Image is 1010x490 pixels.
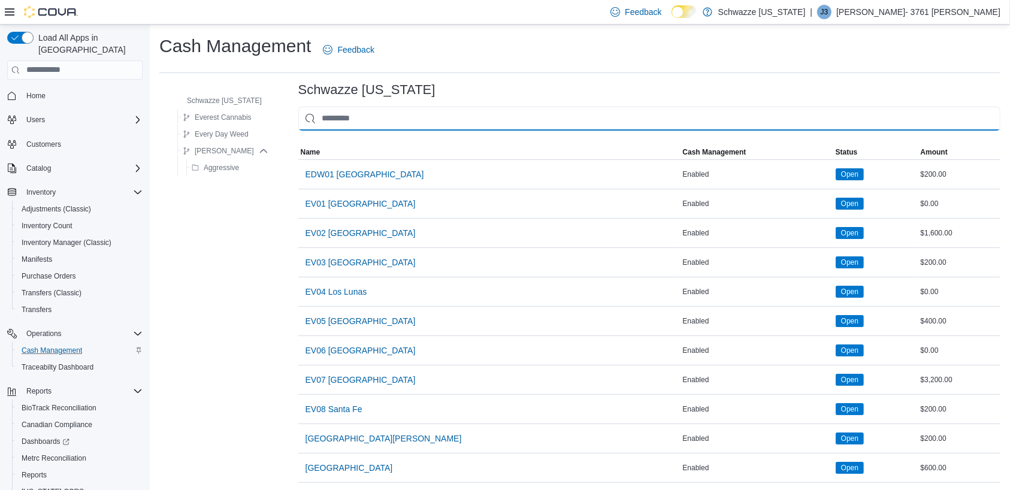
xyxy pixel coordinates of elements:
div: Enabled [680,285,833,299]
span: EV02 [GEOGRAPHIC_DATA] [306,227,416,239]
button: BioTrack Reconciliation [12,400,147,416]
a: Manifests [17,252,57,267]
div: Enabled [680,431,833,446]
span: Open [841,404,858,415]
span: Open [841,257,858,268]
span: EV06 [GEOGRAPHIC_DATA] [306,344,416,356]
span: BioTrack Reconciliation [22,403,96,413]
button: Inventory Manager (Classic) [12,234,147,251]
span: Open [841,345,858,356]
button: Reports [22,384,56,398]
button: Users [2,111,147,128]
div: Enabled [680,167,833,182]
button: Purchase Orders [12,268,147,285]
a: BioTrack Reconciliation [17,401,101,415]
h1: Cash Management [159,34,311,58]
span: Open [836,198,864,210]
span: Customers [26,140,61,149]
span: Reports [22,384,143,398]
button: Customers [2,135,147,153]
span: Open [836,374,864,386]
button: Aggressive [187,161,244,175]
a: Transfers (Classic) [17,286,86,300]
span: Dashboards [22,437,69,446]
span: Open [841,462,858,473]
span: Feedback [625,6,661,18]
span: Traceabilty Dashboard [22,362,93,372]
span: Cash Management [17,343,143,358]
span: EV08 Santa Fe [306,403,362,415]
div: $200.00 [918,255,1000,270]
div: Enabled [680,461,833,475]
button: Home [2,87,147,104]
button: Status [833,145,918,159]
span: Operations [26,329,62,338]
button: Everest Cannabis [178,110,256,125]
span: Open [836,462,864,474]
span: Metrc Reconciliation [17,451,143,465]
span: Transfers [22,305,52,314]
button: Reports [12,467,147,483]
span: Name [301,147,320,157]
button: Adjustments (Classic) [12,201,147,217]
div: $0.00 [918,196,1000,211]
button: Inventory [2,184,147,201]
button: EV08 Santa Fe [301,397,367,421]
span: EV04 Los Lunas [306,286,367,298]
div: Enabled [680,373,833,387]
span: Inventory [26,187,56,197]
button: Transfers [12,301,147,318]
span: Feedback [337,44,374,56]
span: Transfers (Classic) [17,286,143,300]
span: Open [841,286,858,297]
p: | [810,5,812,19]
span: Manifests [22,255,52,264]
span: Open [836,227,864,239]
span: Open [836,432,864,444]
span: Customers [22,137,143,152]
a: Reports [17,468,52,482]
span: Canadian Compliance [17,418,143,432]
button: EV02 [GEOGRAPHIC_DATA] [301,221,421,245]
div: $200.00 [918,402,1000,416]
span: Adjustments (Classic) [22,204,91,214]
div: $400.00 [918,314,1000,328]
p: [PERSON_NAME]- 3761 [PERSON_NAME] [836,5,1000,19]
button: EV07 [GEOGRAPHIC_DATA] [301,368,421,392]
button: [GEOGRAPHIC_DATA][PERSON_NAME] [301,427,467,450]
div: Enabled [680,196,833,211]
button: Reports [2,383,147,400]
button: EV06 [GEOGRAPHIC_DATA] [301,338,421,362]
div: Enabled [680,314,833,328]
span: Open [841,374,858,385]
span: EV05 [GEOGRAPHIC_DATA] [306,315,416,327]
div: $200.00 [918,431,1000,446]
span: Home [22,88,143,103]
span: Inventory Count [22,221,72,231]
button: Inventory [22,185,61,199]
a: Transfers [17,303,56,317]
button: EV05 [GEOGRAPHIC_DATA] [301,309,421,333]
button: Cash Management [12,342,147,359]
button: Users [22,113,50,127]
span: Cash Management [22,346,82,355]
span: Inventory [22,185,143,199]
button: Transfers (Classic) [12,285,147,301]
button: Canadian Compliance [12,416,147,433]
span: Home [26,91,46,101]
button: Cash Management [680,145,833,159]
button: Operations [22,326,66,341]
span: Catalog [22,161,143,176]
div: Enabled [680,255,833,270]
span: EV03 [GEOGRAPHIC_DATA] [306,256,416,268]
button: EV01 [GEOGRAPHIC_DATA] [301,192,421,216]
span: [GEOGRAPHIC_DATA] [306,462,393,474]
button: EV04 Los Lunas [301,280,372,304]
span: Users [22,113,143,127]
div: Jennifer- 3761 Seward [817,5,831,19]
a: Purchase Orders [17,269,81,283]
button: Schwazze [US_STATE] [170,93,267,108]
div: $0.00 [918,285,1000,299]
div: Enabled [680,343,833,358]
span: Open [841,169,858,180]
